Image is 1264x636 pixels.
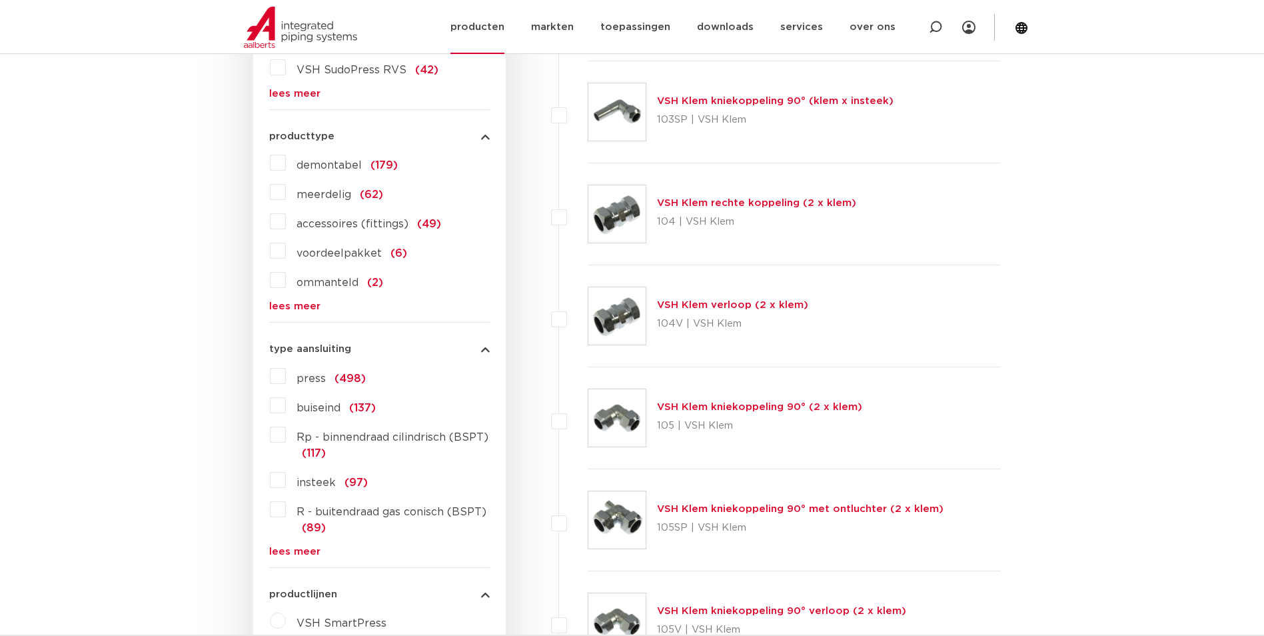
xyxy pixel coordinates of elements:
p: 104V | VSH Klem [657,313,808,335]
span: type aansluiting [269,344,351,354]
span: (49) [417,219,441,229]
button: producttype [269,131,490,141]
a: VSH Klem kniekoppeling 90° met ontluchter (2 x klem) [657,504,944,514]
a: VSH Klem verloop (2 x klem) [657,300,808,310]
span: (42) [415,65,438,75]
p: 105SP | VSH Klem [657,517,944,539]
p: 103SP | VSH Klem [657,109,894,131]
span: accessoires (fittings) [297,219,408,229]
span: buiseind [297,403,340,413]
a: VSH Klem rechte koppeling (2 x klem) [657,198,856,208]
a: lees meer [269,547,490,557]
span: (89) [302,523,326,533]
a: VSH Klem kniekoppeling 90° verloop (2 x klem) [657,606,906,616]
span: (62) [360,189,383,200]
img: Thumbnail for VSH Klem rechte koppeling (2 x klem) [588,185,646,243]
span: (97) [344,477,368,488]
img: Thumbnail for VSH Klem verloop (2 x klem) [588,287,646,345]
span: ommanteld [297,277,358,288]
a: VSH Klem kniekoppeling 90° (2 x klem) [657,402,862,412]
p: 104 | VSH Klem [657,211,856,233]
span: meerdelig [297,189,351,200]
span: (2) [367,277,383,288]
span: productlijnen [269,589,337,599]
span: (179) [370,160,398,171]
span: press [297,373,326,384]
span: R - buitendraad gas conisch (BSPT) [297,507,486,517]
span: (6) [390,248,407,259]
span: (498) [334,373,366,384]
span: VSH SudoPress RVS [297,65,406,75]
span: Rp - binnendraad cilindrisch (BSPT) [297,432,488,443]
span: insteek [297,477,336,488]
button: productlijnen [269,589,490,599]
img: Thumbnail for VSH Klem kniekoppeling 90° (klem x insteek) [588,83,646,141]
a: VSH Klem kniekoppeling 90° (klem x insteek) [657,96,894,106]
p: 105 | VSH Klem [657,415,862,437]
span: (137) [349,403,376,413]
span: demontabel [297,160,362,171]
span: voordeelpakket [297,248,382,259]
img: Thumbnail for VSH Klem kniekoppeling 90° (2 x klem) [588,389,646,447]
img: Thumbnail for VSH Klem kniekoppeling 90° met ontluchter (2 x klem) [588,491,646,549]
a: lees meer [269,89,490,99]
a: lees meer [269,301,490,311]
button: type aansluiting [269,344,490,354]
span: VSH SmartPress [297,618,386,629]
span: (117) [302,448,326,459]
span: producttype [269,131,334,141]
